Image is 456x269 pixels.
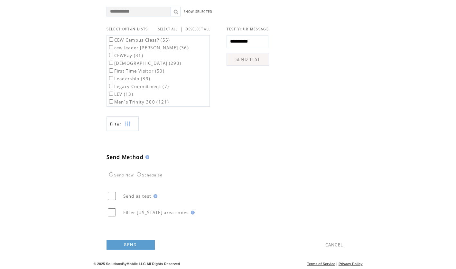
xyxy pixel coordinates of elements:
[336,262,337,266] span: |
[227,53,269,66] a: SEND TEST
[108,45,189,51] label: cew leader [PERSON_NAME] (36)
[107,173,134,177] label: Send Now
[107,240,155,250] a: SEND
[107,27,148,31] span: SELECT OPT-IN LISTS
[108,84,169,89] label: Legacy Commitment (7)
[108,53,144,58] label: CEWPay (31)
[186,27,210,31] a: DESELECT ALL
[227,27,269,31] span: TEST YOUR MESSAGE
[123,210,189,215] span: Filter [US_STATE] area codes
[109,76,113,80] input: Leadership (39)
[107,116,139,131] a: Filter
[123,193,152,199] span: Send as test
[181,26,183,32] span: |
[109,68,113,73] input: First Time Visitor (50)
[110,121,122,127] span: Show filters
[325,242,343,248] a: CANCEL
[109,84,113,88] input: Legacy Commitment (7)
[158,27,178,31] a: SELECT ALL
[108,37,170,43] label: CEW Campus Class? (55)
[109,61,113,65] input: [DEMOGRAPHIC_DATA] (293)
[184,10,213,14] a: SHOW SELECTED
[109,99,113,104] input: Men`s Trinity 300 (121)
[107,154,144,161] span: Send Method
[135,173,163,177] label: Scheduled
[152,194,157,198] img: help.gif
[108,68,165,74] label: First Time Visitor (50)
[125,117,131,131] img: filters.png
[108,99,169,105] label: Men`s Trinity 300 (121)
[144,155,149,159] img: help.gif
[109,53,113,57] input: CEWPay (31)
[109,172,113,176] input: Send Now
[189,211,195,214] img: help.gif
[94,262,180,266] span: © 2025 SolutionsByMobile LLC All Rights Reserved
[108,60,181,66] label: [DEMOGRAPHIC_DATA] (293)
[339,262,363,266] a: Privacy Policy
[109,92,113,96] input: LEV (13)
[108,91,134,97] label: LEV (13)
[109,45,113,49] input: cew leader [PERSON_NAME] (36)
[137,172,141,176] input: Scheduled
[108,76,151,82] label: Leadership (39)
[109,37,113,42] input: CEW Campus Class? (55)
[307,262,335,266] a: Terms of Service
